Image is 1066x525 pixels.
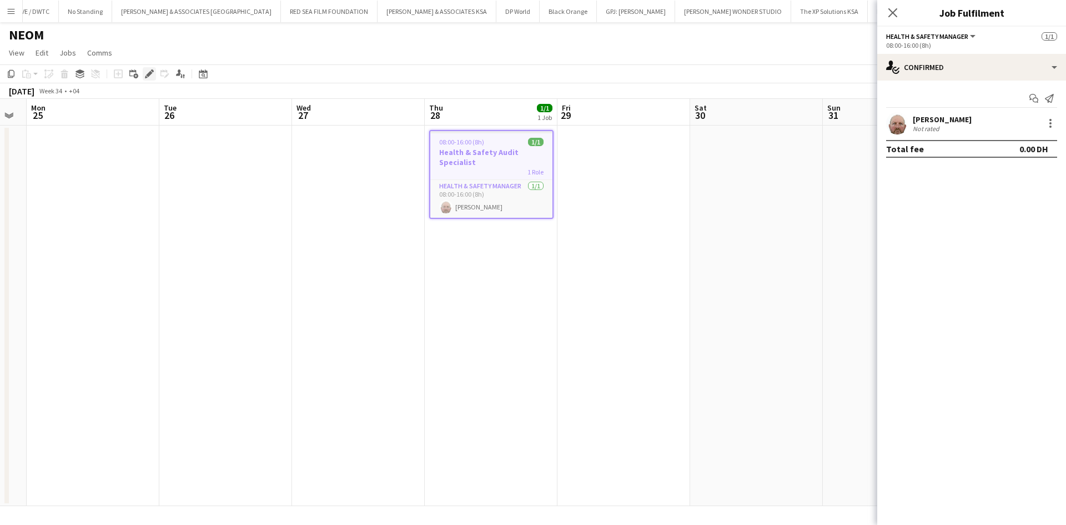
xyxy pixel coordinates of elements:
[429,103,443,113] span: Thu
[597,1,675,22] button: GPJ: [PERSON_NAME]
[37,87,64,95] span: Week 34
[164,103,177,113] span: Tue
[83,46,117,60] a: Comms
[378,1,496,22] button: [PERSON_NAME] & ASSOCIATES KSA
[69,87,79,95] div: +04
[162,109,177,122] span: 26
[693,109,707,122] span: 30
[877,54,1066,81] div: Confirmed
[826,109,841,122] span: 31
[439,138,484,146] span: 08:00-16:00 (8h)
[296,103,311,113] span: Wed
[886,143,924,154] div: Total fee
[4,46,29,60] a: View
[886,32,977,41] button: Health & Safety Manager
[560,109,571,122] span: 29
[429,130,554,219] app-job-card: 08:00-16:00 (8h)1/1Health & Safety Audit Specialist1 RoleHealth & Safety Manager1/108:00-16:00 (8...
[675,1,791,22] button: [PERSON_NAME] WONDER STUDIO
[496,1,540,22] button: DP World
[868,1,954,22] button: HQ WORLDWIDE SHOWS
[29,109,46,122] span: 25
[1042,32,1057,41] span: 1/1
[281,1,378,22] button: RED SEA FILM FOUNDATION
[55,46,81,60] a: Jobs
[36,48,48,58] span: Edit
[562,103,571,113] span: Fri
[537,104,552,112] span: 1/1
[913,124,942,133] div: Not rated
[913,114,972,124] div: [PERSON_NAME]
[31,103,46,113] span: Mon
[112,1,281,22] button: [PERSON_NAME] & ASSOCIATES [GEOGRAPHIC_DATA]
[540,1,597,22] button: Black Orange
[430,180,552,218] app-card-role: Health & Safety Manager1/108:00-16:00 (8h)[PERSON_NAME]
[430,147,552,167] h3: Health & Safety Audit Specialist
[527,168,544,176] span: 1 Role
[886,32,968,41] span: Health & Safety Manager
[827,103,841,113] span: Sun
[59,48,76,58] span: Jobs
[31,46,53,60] a: Edit
[886,41,1057,49] div: 08:00-16:00 (8h)
[9,27,44,43] h1: NEOM
[695,103,707,113] span: Sat
[528,138,544,146] span: 1/1
[791,1,868,22] button: The XP Solutions KSA
[9,86,34,97] div: [DATE]
[9,48,24,58] span: View
[59,1,112,22] button: No Standing
[1019,143,1048,154] div: 0.00 DH
[428,109,443,122] span: 28
[295,109,311,122] span: 27
[537,113,552,122] div: 1 Job
[87,48,112,58] span: Comms
[877,6,1066,20] h3: Job Fulfilment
